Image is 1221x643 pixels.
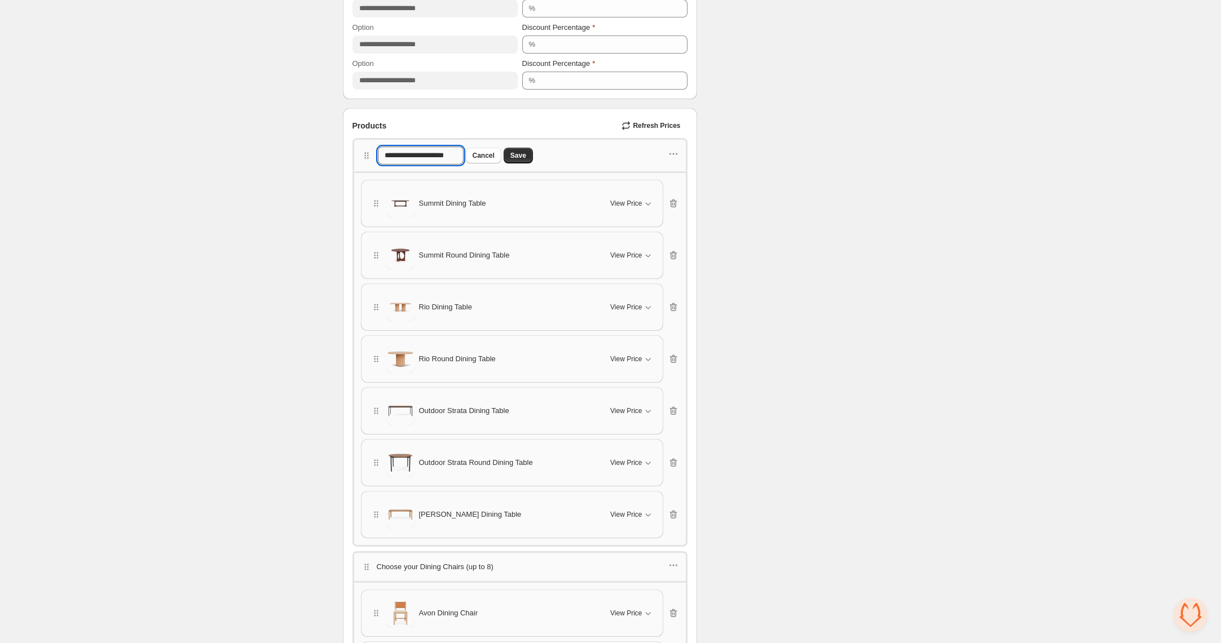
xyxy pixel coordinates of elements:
a: Open chat [1174,598,1207,632]
span: View Price [610,199,642,208]
span: View Price [610,609,642,618]
span: Rio Round Dining Table [419,353,496,365]
span: View Price [610,354,642,363]
img: Summit Round Dining Table [386,238,415,273]
button: View Price [603,604,660,622]
button: Refresh Prices [617,118,687,134]
span: Save [510,151,526,160]
span: View Price [610,510,642,519]
img: Rio Dining Table [386,290,415,325]
label: Option [352,22,374,33]
img: Rio Round Dining Table [386,342,415,377]
button: View Price [603,350,660,368]
button: View Price [603,194,660,212]
span: Avon Dining Chair [419,607,478,619]
img: Avon Dining Chair [386,596,415,631]
button: View Price [603,402,660,420]
div: % [529,3,536,14]
button: View Price [603,454,660,472]
img: Summit Dining Table [386,186,415,221]
div: % [529,75,536,86]
span: View Price [610,303,642,312]
span: Summit Round Dining Table [419,250,510,261]
span: Cancel [473,151,495,160]
span: [PERSON_NAME] Dining Table [419,509,522,520]
button: Cancel [466,148,501,163]
button: View Price [603,505,660,524]
span: Outdoor Strata Round Dining Table [419,457,533,468]
img: Outdoor Strata Round Dining Table [386,445,415,481]
span: View Price [610,406,642,415]
label: Discount Percentage [522,22,596,33]
span: Summit Dining Table [419,198,486,209]
p: Choose your Dining Chairs (up to 8) [377,561,493,573]
span: Outdoor Strata Dining Table [419,405,509,416]
span: View Price [610,251,642,260]
label: Option [352,58,374,69]
span: Refresh Prices [633,121,680,130]
img: Dillon Dining Table [386,497,415,533]
button: View Price [603,246,660,264]
button: View Price [603,298,660,316]
span: View Price [610,458,642,467]
div: % [529,39,536,50]
img: Outdoor Strata Dining Table [386,393,415,429]
button: Save [504,148,533,163]
span: Rio Dining Table [419,301,472,313]
span: Products [352,120,387,131]
label: Discount Percentage [522,58,596,69]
